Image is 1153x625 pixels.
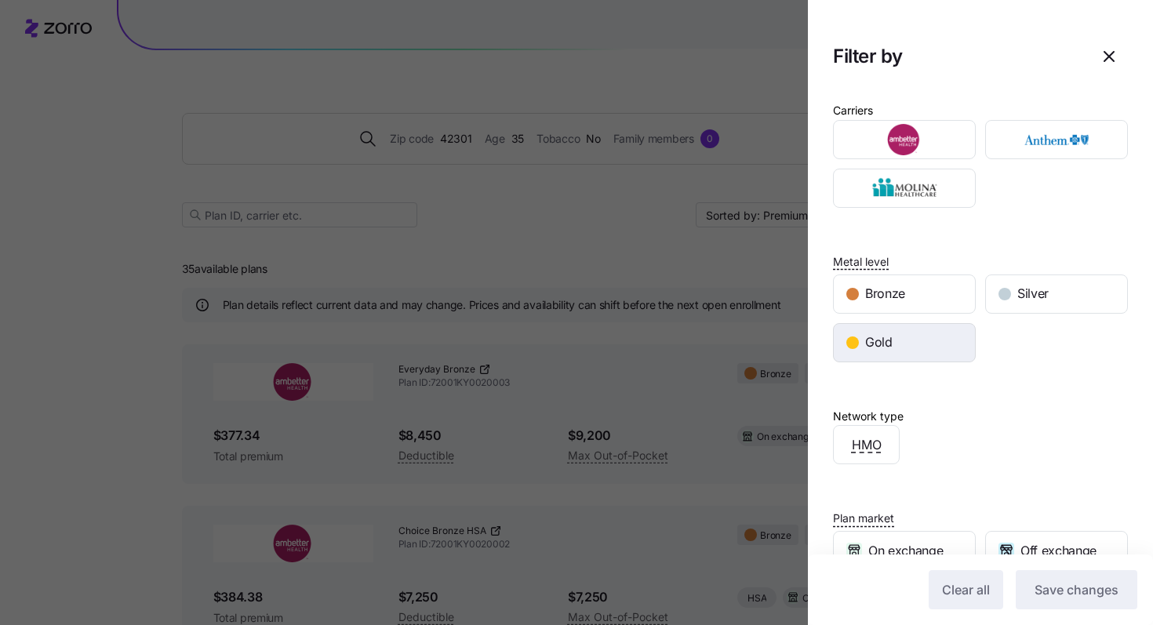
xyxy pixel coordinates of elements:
span: Bronze [865,284,905,303]
span: On exchange [868,541,943,561]
button: Clear all [929,570,1003,609]
span: Gold [865,332,893,352]
img: Molina [847,173,962,204]
div: Carriers [833,102,873,119]
img: Ambetter [847,124,962,155]
span: Off exchange [1020,541,1097,561]
span: HMO [852,435,882,455]
span: Silver [1017,284,1049,303]
span: Save changes [1035,580,1118,599]
span: Metal level [833,254,889,270]
h1: Filter by [833,44,1078,68]
span: Clear all [942,580,990,599]
div: Network type [833,408,904,425]
span: Plan market [833,511,894,526]
img: Anthem [999,124,1115,155]
button: Save changes [1016,570,1137,609]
